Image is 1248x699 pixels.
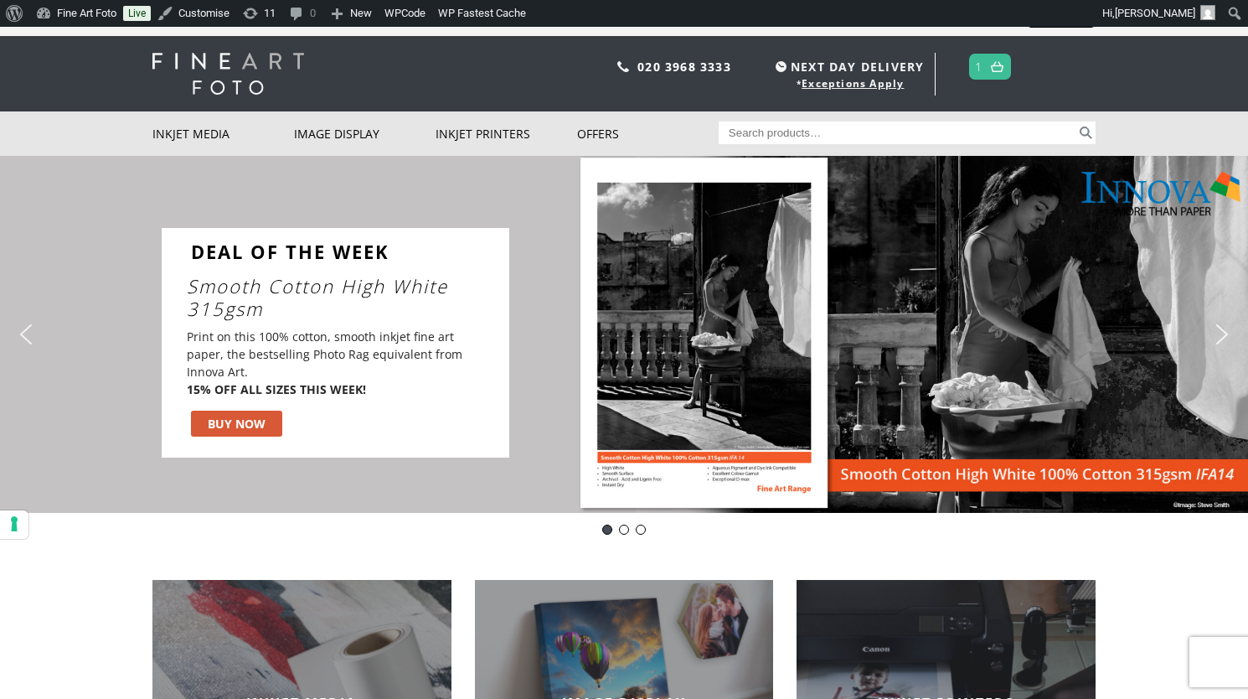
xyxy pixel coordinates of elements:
[1115,7,1195,19] span: [PERSON_NAME]
[619,525,629,535] div: Innova-general
[1076,122,1096,144] button: Search
[599,521,649,538] div: Choose slide to display.
[577,111,719,156] a: Offers
[771,57,924,76] span: NEXT DAY DELIVERY
[636,525,646,535] div: pinch book
[208,415,266,432] div: BUY NOW
[637,59,731,75] a: 020 3968 3333
[152,111,294,156] a: Inkjet Media
[187,328,463,398] p: Print on this 100% cotton, smooth inkjet fine art paper, the bestselling Photo Rag equivalent fro...
[719,122,1077,144] input: Search products…
[975,54,982,79] a: 1
[617,61,629,72] img: phone.svg
[991,61,1003,72] img: basket.svg
[802,76,904,91] a: Exceptions Apply
[602,525,612,535] div: Innova Smooth Cotton High White - IFA14
[162,228,509,458] div: DEAL OF THE WEEKSmooth Cotton High White 315gsmPrint on this 100% cotton, smooth inkjet fine art ...
[1209,321,1235,348] img: next arrow
[187,275,501,319] a: Smooth Cotton High White 315gsm
[187,236,394,267] a: DEAL OF THE WEEK
[436,111,577,156] a: Inkjet Printers
[294,111,436,156] a: Image Display
[191,411,282,437] a: BUY NOW
[187,381,366,397] b: 15% OFF ALL SIZES THIS WEEK!
[123,6,151,21] a: Live
[776,61,786,72] img: time.svg
[152,53,304,95] img: logo-white.svg
[13,321,39,348] img: previous arrow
